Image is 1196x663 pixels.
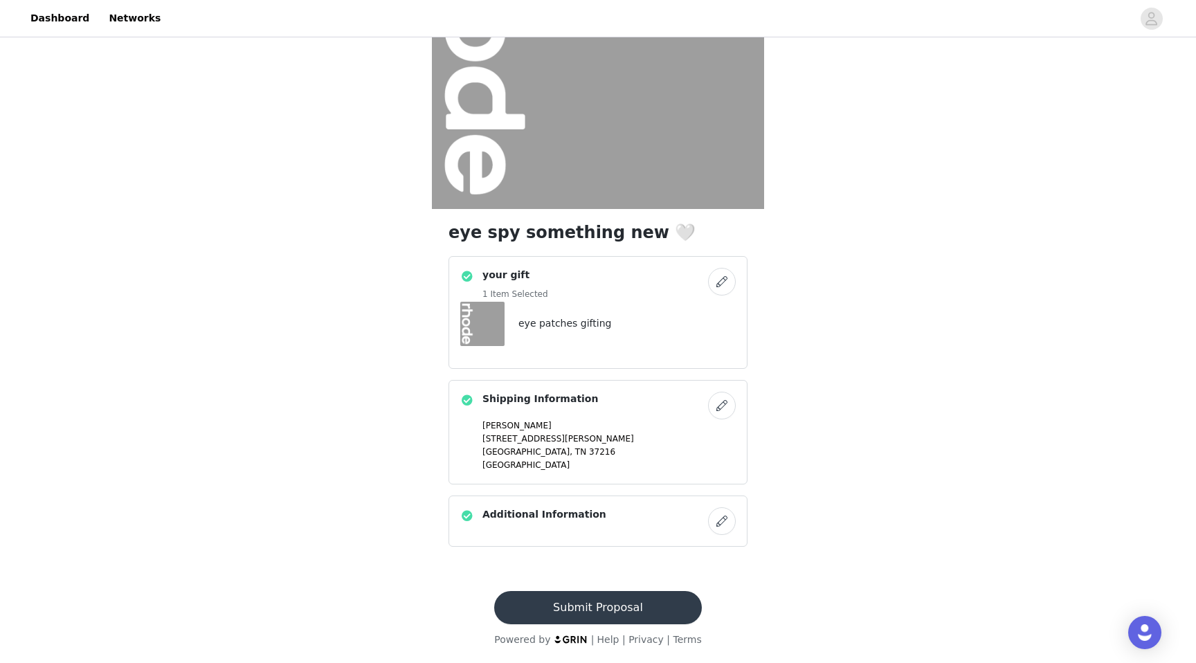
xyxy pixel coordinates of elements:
a: Privacy [628,634,664,645]
h4: Additional Information [482,507,606,522]
h5: 1 Item Selected [482,288,548,300]
span: | [622,634,626,645]
a: Networks [100,3,169,34]
div: avatar [1145,8,1158,30]
a: Terms [673,634,701,645]
img: logo [554,635,588,644]
span: Powered by [494,634,550,645]
a: Dashboard [22,3,98,34]
p: [STREET_ADDRESS][PERSON_NAME] [482,433,736,445]
p: [GEOGRAPHIC_DATA] [482,459,736,471]
span: [GEOGRAPHIC_DATA], [482,447,572,457]
div: your gift [448,256,747,369]
h1: eye spy something new 🤍 [448,220,747,245]
h4: eye patches gifting [518,316,611,331]
div: Additional Information [448,496,747,547]
span: TN [575,447,586,457]
div: Shipping Information [448,380,747,484]
span: | [591,634,595,645]
div: Open Intercom Messenger [1128,616,1161,649]
span: 37216 [589,447,615,457]
a: Help [597,634,619,645]
button: Submit Proposal [494,591,701,624]
span: | [667,634,670,645]
img: eye patches gifting [460,302,505,346]
h4: Shipping Information [482,392,598,406]
p: [PERSON_NAME] [482,419,736,432]
h4: your gift [482,268,548,282]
